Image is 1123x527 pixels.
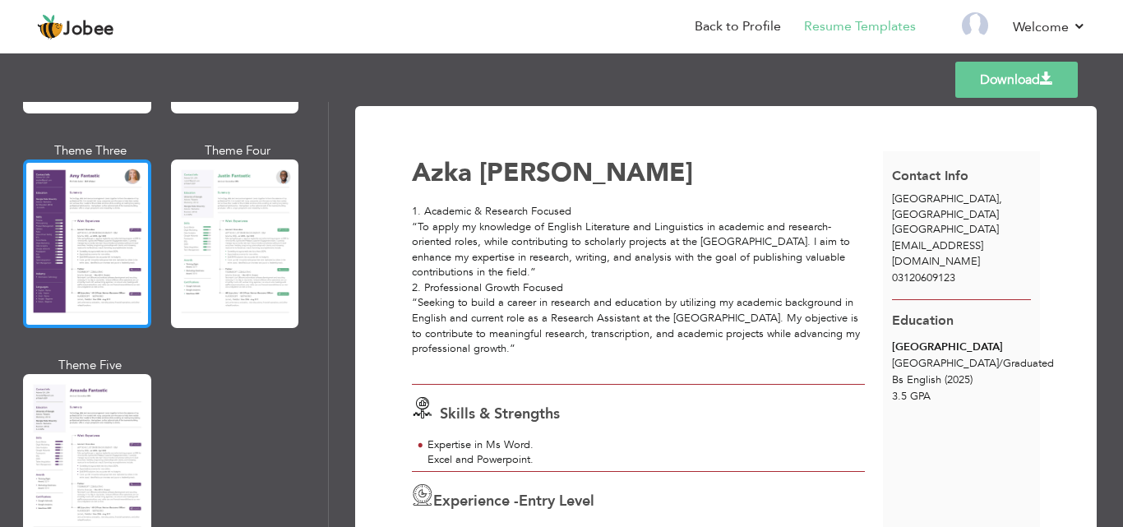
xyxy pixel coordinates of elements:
[695,17,781,36] a: Back to Profile
[955,62,1078,98] a: Download
[1013,17,1086,37] a: Welcome
[26,142,155,159] div: Theme Three
[945,372,973,387] span: (2025)
[892,356,1054,371] span: [GEOGRAPHIC_DATA] Graduated
[412,280,865,357] p: 2. Professional Growth Focused “Seeking to build a career in research and education by utilizing ...
[412,155,472,190] span: Azka
[892,270,955,285] span: 03120609123
[479,155,693,190] span: [PERSON_NAME]
[892,312,954,330] span: Education
[519,491,594,512] label: Entry Level
[892,340,1031,355] div: [GEOGRAPHIC_DATA]
[892,167,968,185] span: Contact Info
[892,222,999,237] span: [GEOGRAPHIC_DATA]
[26,357,155,374] div: Theme Five
[892,238,983,269] span: [EMAIL_ADDRESS][DOMAIN_NAME]
[892,372,941,387] span: Bs English
[63,21,114,39] span: Jobee
[433,491,519,511] span: Experience -
[962,12,988,39] img: Profile Img
[37,14,63,40] img: jobee.io
[427,437,553,468] div: Expertise in Ms Word. Excel and Powerpoint.
[883,192,1040,238] div: [GEOGRAPHIC_DATA]
[804,17,916,36] a: Resume Templates
[440,404,560,424] span: Skills & Strengths
[999,192,1002,206] span: ,
[892,389,931,404] span: 3.5 GPA
[412,204,865,280] p: 1. Academic & Research Focused “To apply my knowledge of English Literature and Linguistics in ac...
[999,356,1003,371] span: /
[892,192,999,206] span: [GEOGRAPHIC_DATA]
[37,14,114,40] a: Jobee
[174,142,303,159] div: Theme Four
